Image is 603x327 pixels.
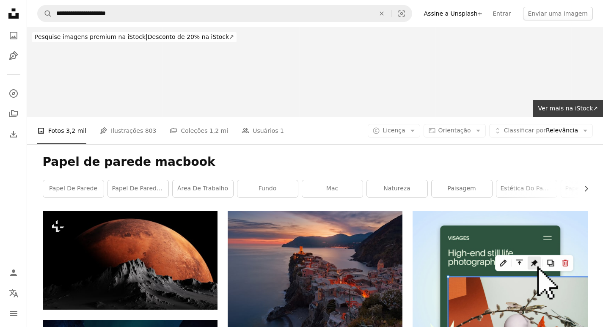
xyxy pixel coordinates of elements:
button: rolar lista para a direita [578,180,588,197]
a: Pesquise imagens premium na iStock|Desconto de 20% na iStock↗ [27,27,242,47]
a: paisagem [432,180,492,197]
button: Classificar porRelevância [489,124,593,137]
span: Ver mais na iStock ↗ [538,105,598,112]
a: fundo [237,180,298,197]
span: 1,2 mi [209,126,228,135]
form: Pesquise conteúdo visual em todo o site [37,5,412,22]
button: Pesquisa visual [391,5,412,22]
a: natureza [367,180,427,197]
a: Fotos [5,27,22,44]
button: Limpar [372,5,391,22]
a: papel de parede mac [108,180,168,197]
button: Pesquise na Unsplash [38,5,52,22]
span: Orientação [438,127,471,134]
h1: Papel de parede macbook [43,154,588,170]
a: Estética do papel de parede do MacBook [496,180,557,197]
a: Ilustrações 803 [100,117,156,144]
button: Menu [5,305,22,322]
a: papel de parede [43,180,104,197]
span: Relevância [504,126,578,135]
a: Ver mais na iStock↗ [533,100,603,117]
a: Assine a Unsplash+ [419,7,488,20]
a: Entrar [487,7,516,20]
a: Coleções 1,2 mi [170,117,228,144]
span: Desconto de 20% na iStock ↗ [35,33,234,40]
button: Licença [368,124,420,137]
span: 803 [145,126,157,135]
a: Coleções [5,105,22,122]
button: Orientação [424,124,486,137]
a: Entrar / Cadastrar-se [5,264,22,281]
a: área de trabalho [173,180,233,197]
button: Idioma [5,285,22,302]
span: Classificar por [504,127,546,134]
a: Usuários 1 [242,117,284,144]
a: Explorar [5,85,22,102]
a: Vista aérea da vila no penhasco da montanha durante o pôr do sol laranja [228,265,402,273]
span: Licença [383,127,405,134]
img: uma lua vermelha nascendo sobre o topo de uma montanha [43,211,218,309]
span: Pesquise imagens premium na iStock | [35,33,148,40]
a: uma lua vermelha nascendo sobre o topo de uma montanha [43,256,218,264]
a: Mac [302,180,363,197]
a: Ilustrações [5,47,22,64]
a: Histórico de downloads [5,126,22,143]
span: 1 [280,126,284,135]
button: Enviar uma imagem [523,7,593,20]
